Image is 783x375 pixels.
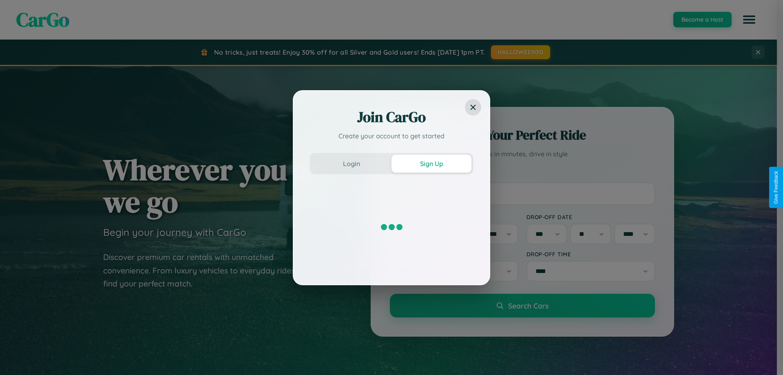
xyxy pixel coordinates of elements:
div: Give Feedback [773,171,779,204]
iframe: Intercom live chat [8,347,28,367]
button: Login [312,155,391,173]
p: Create your account to get started [310,131,473,141]
h2: Join CarGo [310,107,473,127]
button: Sign Up [391,155,471,173]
